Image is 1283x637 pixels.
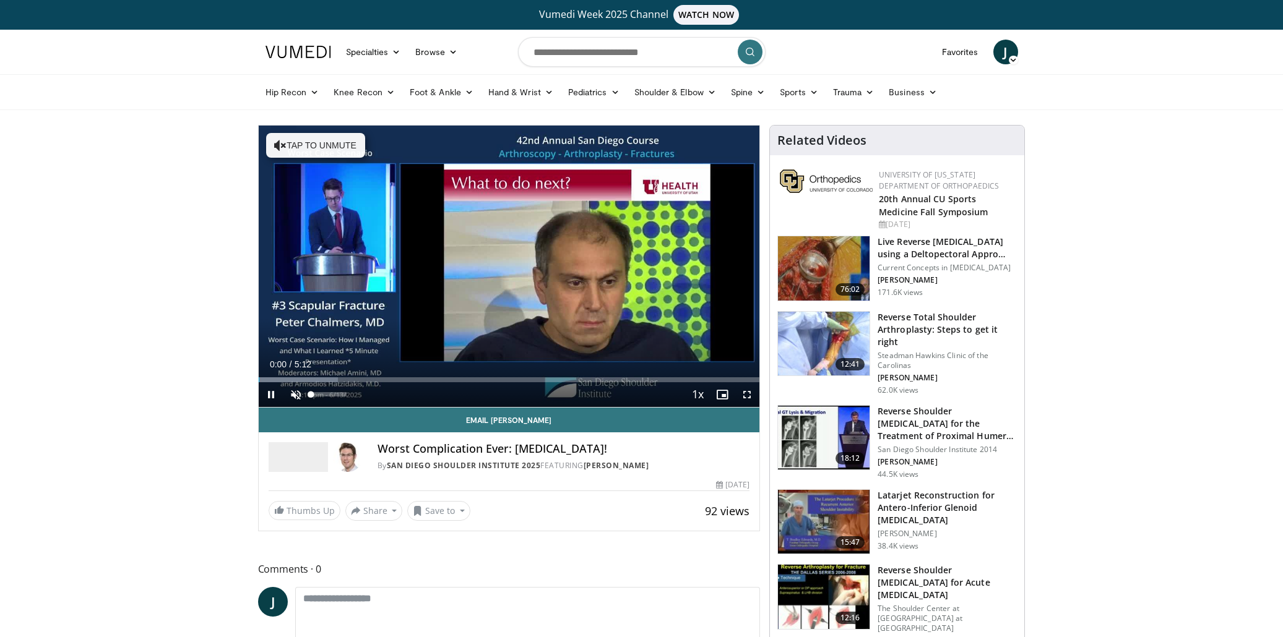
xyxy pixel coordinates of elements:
a: University of [US_STATE] Department of Orthopaedics [879,169,999,191]
img: 355603a8-37da-49b6-856f-e00d7e9307d3.png.150x105_q85_autocrop_double_scale_upscale_version-0.2.png [780,169,873,193]
span: 12:41 [836,358,865,370]
img: San Diego Shoulder Institute 2025 [269,442,328,472]
div: [DATE] [716,479,749,490]
a: Thumbs Up [269,501,340,520]
p: [PERSON_NAME] [878,457,1017,467]
img: VuMedi Logo [266,46,331,58]
a: Spine [724,80,772,105]
span: Comments 0 [258,561,761,577]
p: Steadman Hawkins Clinic of the Carolinas [878,351,1017,370]
input: Search topics, interventions [518,37,766,67]
img: 38708_0000_3.png.150x105_q85_crop-smart_upscale.jpg [778,490,870,554]
div: Volume Level [311,392,347,396]
a: 12:41 Reverse Total Shoulder Arthroplasty: Steps to get it right Steadman Hawkins Clinic of the C... [777,311,1017,395]
span: 5:12 [295,359,311,369]
a: J [993,40,1018,64]
a: Knee Recon [326,80,402,105]
h3: Reverse Shoulder [MEDICAL_DATA] for Acute [MEDICAL_DATA] [878,564,1017,601]
p: [PERSON_NAME] [878,275,1017,285]
button: Save to [407,501,470,521]
a: Hand & Wrist [481,80,561,105]
a: Specialties [339,40,408,64]
a: Favorites [935,40,986,64]
h3: Reverse Shoulder [MEDICAL_DATA] for the Treatment of Proximal Humeral … [878,405,1017,442]
img: 326034_0000_1.png.150x105_q85_crop-smart_upscale.jpg [778,312,870,376]
p: San Diego Shoulder Institute 2014 [878,445,1017,455]
h3: Latarjet Reconstruction for Antero-Inferior Glenoid [MEDICAL_DATA] [878,489,1017,526]
a: 20th Annual CU Sports Medicine Fall Symposium [879,193,988,218]
a: Foot & Ankle [402,80,481,105]
span: 12:16 [836,612,865,624]
button: Unmute [283,382,308,407]
a: Trauma [826,80,882,105]
button: Playback Rate [685,382,710,407]
p: The Shoulder Center at [GEOGRAPHIC_DATA] at [GEOGRAPHIC_DATA] [878,604,1017,633]
a: [PERSON_NAME] [584,460,649,471]
a: 76:02 Live Reverse [MEDICAL_DATA] using a Deltopectoral Appro… Current Concepts in [MEDICAL_DATA]... [777,236,1017,301]
img: butch_reverse_arthroplasty_3.png.150x105_q85_crop-smart_upscale.jpg [778,565,870,629]
a: Browse [408,40,465,64]
a: Pediatrics [561,80,627,105]
button: Share [345,501,403,521]
div: By FEATURING [378,460,750,471]
a: Hip Recon [258,80,327,105]
div: [DATE] [879,219,1014,230]
button: Enable picture-in-picture mode [710,382,735,407]
span: / [290,359,292,369]
button: Pause [259,382,283,407]
p: [PERSON_NAME] [878,373,1017,383]
p: 62.0K views [878,385,918,395]
button: Fullscreen [735,382,759,407]
h3: Live Reverse [MEDICAL_DATA] using a Deltopectoral Appro… [878,236,1017,260]
span: 92 views [705,503,749,518]
img: Avatar [333,442,363,472]
p: 44.5K views [878,469,918,479]
span: 76:02 [836,283,865,296]
h3: Reverse Total Shoulder Arthroplasty: Steps to get it right [878,311,1017,348]
img: 684033_3.png.150x105_q85_crop-smart_upscale.jpg [778,236,870,301]
video-js: Video Player [259,126,760,408]
p: 171.6K views [878,288,923,297]
span: 0:00 [270,359,287,369]
span: 18:12 [836,452,865,464]
a: 18:12 Reverse Shoulder [MEDICAL_DATA] for the Treatment of Proximal Humeral … San Diego Shoulder ... [777,405,1017,479]
button: Tap to unmute [266,133,365,158]
a: Sports [772,80,826,105]
img: Q2xRg7exoPLTwO8X4xMDoxOjA4MTsiGN.150x105_q85_crop-smart_upscale.jpg [778,406,870,470]
h4: Related Videos [777,133,866,148]
div: Progress Bar [259,377,760,382]
a: Business [881,80,944,105]
a: Vumedi Week 2025 ChannelWATCH NOW [267,5,1016,25]
a: San Diego Shoulder Institute 2025 [387,460,541,471]
p: Current Concepts in [MEDICAL_DATA] [878,263,1017,273]
a: 15:47 Latarjet Reconstruction for Antero-Inferior Glenoid [MEDICAL_DATA] [PERSON_NAME] 38.4K views [777,489,1017,555]
span: 15:47 [836,536,865,549]
a: Shoulder & Elbow [627,80,724,105]
span: WATCH NOW [673,5,739,25]
a: J [258,587,288,617]
a: Email [PERSON_NAME] [259,408,760,432]
p: 38.4K views [878,541,918,551]
p: [PERSON_NAME] [878,529,1017,539]
h4: Worst Complication Ever: [MEDICAL_DATA]! [378,442,750,456]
